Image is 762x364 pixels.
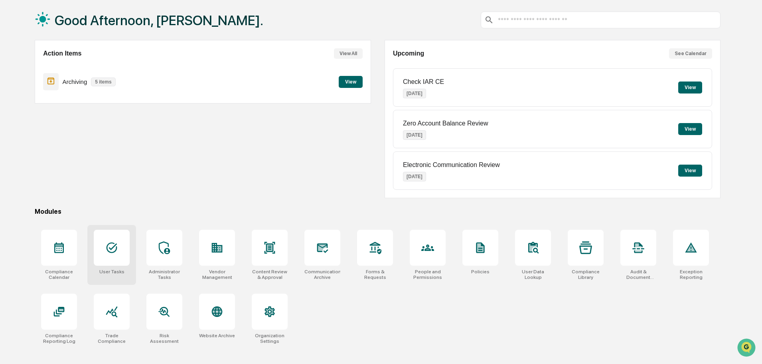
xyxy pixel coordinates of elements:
[94,333,130,344] div: Trade Compliance
[620,269,656,280] div: Audit & Document Logs
[403,161,500,169] p: Electronic Communication Review
[252,269,288,280] div: Content Review & Approval
[199,333,235,338] div: Website Archive
[410,269,446,280] div: People and Permissions
[678,165,702,177] button: View
[41,269,77,280] div: Compliance Calendar
[673,269,709,280] div: Exception Reporting
[16,101,51,109] span: Preclearance
[79,135,97,141] span: Pylon
[35,208,721,215] div: Modules
[403,172,426,181] p: [DATE]
[8,17,145,30] p: How can we help?
[403,120,488,127] p: Zero Account Balance Review
[393,50,424,57] h2: Upcoming
[339,76,363,88] button: View
[146,333,182,344] div: Risk Assessment
[669,48,712,59] button: See Calendar
[736,338,758,359] iframe: Open customer support
[252,333,288,344] div: Organization Settings
[5,113,53,127] a: 🔎Data Lookup
[568,269,604,280] div: Compliance Library
[58,101,64,108] div: 🗄️
[334,48,363,59] button: View All
[678,123,702,135] button: View
[403,78,444,86] p: Check IAR CE
[403,130,426,140] p: [DATE]
[304,269,340,280] div: Communications Archive
[136,64,145,73] button: Start new chat
[91,78,115,86] p: 5 items
[357,269,393,280] div: Forms & Requests
[16,116,50,124] span: Data Lookup
[339,78,363,85] a: View
[41,333,77,344] div: Compliance Reporting Log
[678,82,702,93] button: View
[55,12,263,28] h1: Good Afternoon, [PERSON_NAME].
[63,78,87,85] p: Archiving
[8,61,22,76] img: 1746055101610-c473b297-6a78-478c-a979-82029cc54cd1
[146,269,182,280] div: Administrator Tasks
[27,61,131,69] div: Start new chat
[199,269,235,280] div: Vendor Management
[515,269,551,280] div: User Data Lookup
[43,50,81,57] h2: Action Items
[66,101,99,109] span: Attestations
[471,269,490,274] div: Policies
[8,117,14,123] div: 🔎
[403,89,426,98] p: [DATE]
[5,97,55,112] a: 🖐️Preclearance
[8,101,14,108] div: 🖐️
[27,69,101,76] div: We're available if you need us!
[99,269,124,274] div: User Tasks
[55,97,102,112] a: 🗄️Attestations
[56,135,97,141] a: Powered byPylon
